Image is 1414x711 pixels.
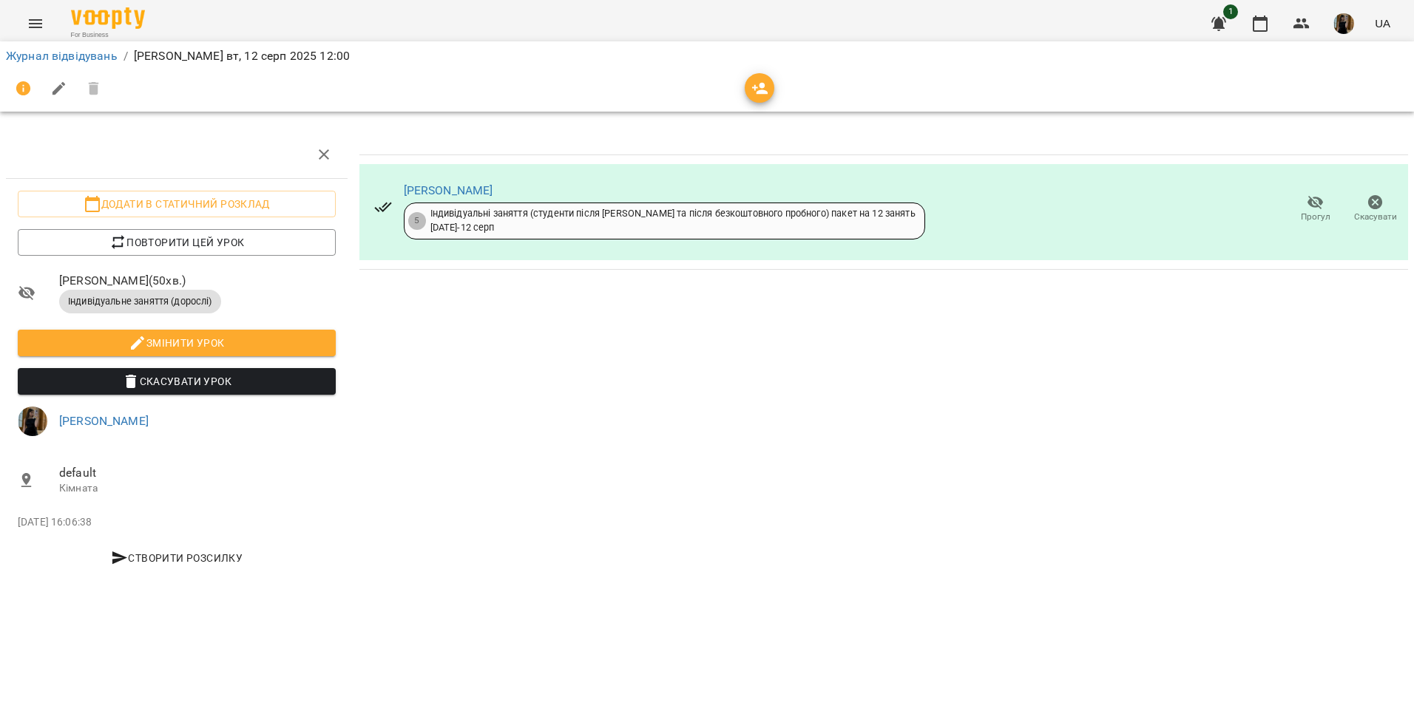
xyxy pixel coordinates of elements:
span: default [59,464,336,482]
span: Створити розсилку [24,549,330,567]
span: UA [1375,16,1390,31]
span: Додати в статичний розклад [30,195,324,213]
span: Скасувати Урок [30,372,324,390]
a: [PERSON_NAME] [59,414,149,428]
button: Menu [18,6,53,41]
span: Скасувати [1354,211,1397,223]
img: 283d04c281e4d03bc9b10f0e1c453e6b.jpg [18,406,47,436]
button: UA [1369,10,1396,37]
button: Змінити урок [18,330,336,356]
button: Додати в статичний розклад [18,191,336,217]
a: [PERSON_NAME] [404,183,493,197]
span: [PERSON_NAME] ( 50 хв. ) [59,272,336,290]
button: Повторити цей урок [18,229,336,256]
span: Змінити урок [30,334,324,352]
button: Прогул [1285,188,1345,230]
button: Скасувати Урок [18,368,336,395]
span: Повторити цей урок [30,234,324,251]
li: / [124,47,128,65]
p: [DATE] 16:06:38 [18,515,336,530]
button: Скасувати [1345,188,1405,230]
div: 5 [408,212,426,230]
img: 283d04c281e4d03bc9b10f0e1c453e6b.jpg [1333,13,1354,34]
span: Індивідуальне заняття (дорослі) [59,295,221,308]
span: For Business [71,30,145,40]
div: Індивідуальні заняття (студенти після [PERSON_NAME] та після безкоштовного пробного) пакет на 12 ... [430,207,916,234]
p: Кімната [59,481,336,496]
button: Створити розсилку [18,545,336,571]
nav: breadcrumb [6,47,1408,65]
p: [PERSON_NAME] вт, 12 серп 2025 12:00 [134,47,350,65]
a: Журнал відвідувань [6,49,118,63]
span: 1 [1223,4,1238,19]
span: Прогул [1301,211,1330,223]
img: Voopty Logo [71,7,145,29]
